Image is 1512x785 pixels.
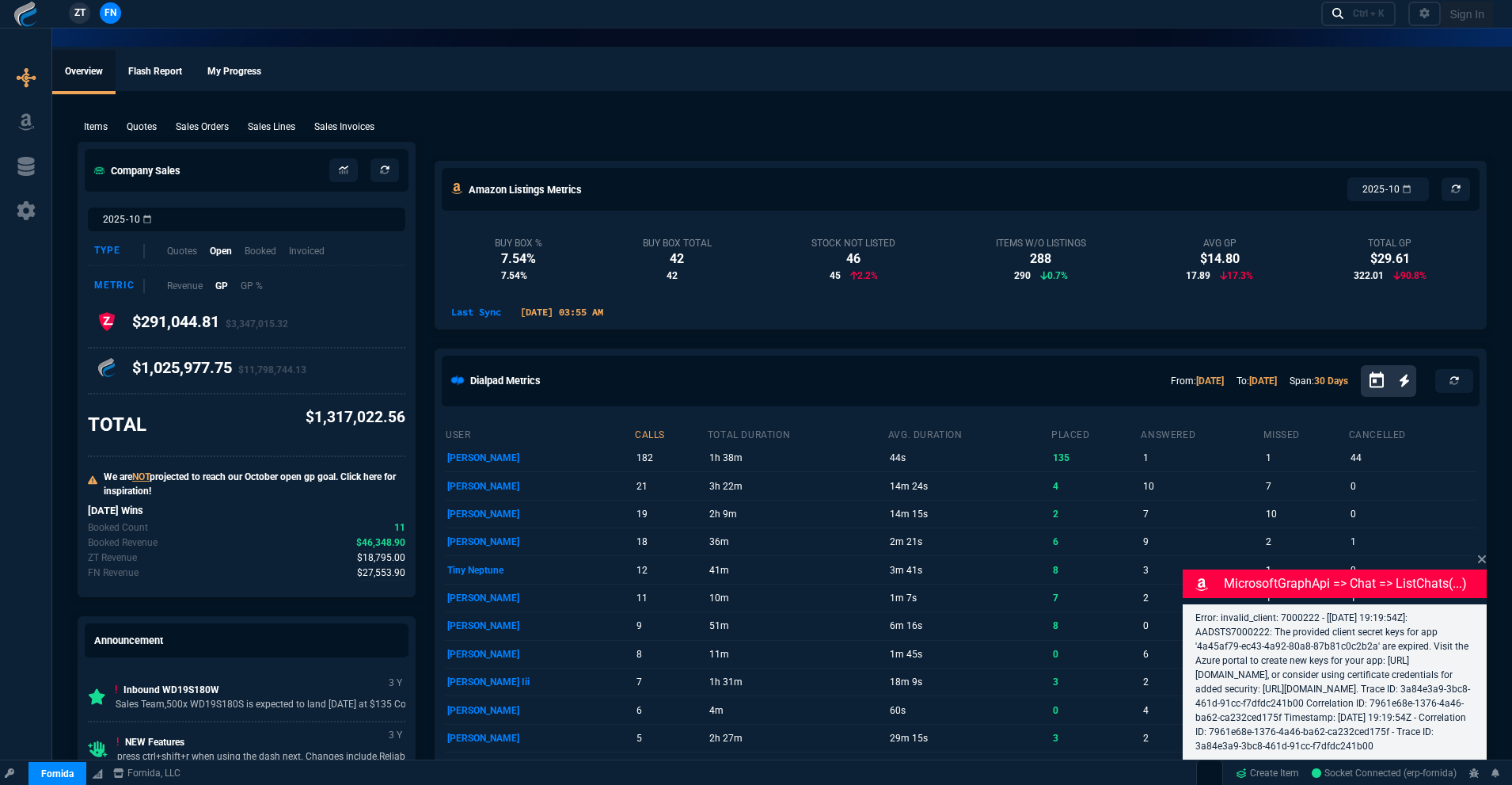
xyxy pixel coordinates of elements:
div: Type [94,244,145,258]
th: total duration [707,422,887,444]
div: 288 [996,250,1086,269]
p: 29m 15s [890,727,1048,749]
h3: TOTAL [88,413,146,436]
span: FN [104,6,116,20]
p: spec.value [343,551,406,566]
div: 7.54% [495,250,542,269]
p: 0 [1053,643,1138,665]
th: placed [1050,422,1140,444]
p: Inbound WD19S180W [116,683,434,697]
p: 1 [1266,447,1346,469]
p: [PERSON_NAME] [447,699,632,722]
p: press ctrl+shift+r when using the dash next. Changes include.Reliable ... [117,749,422,764]
p: Quotes [127,120,157,134]
span: $11,798,744.13 [238,364,306,375]
p: 14m 15s [890,503,1048,525]
h4: $291,044.81 [132,312,288,337]
p: 8 [1053,615,1138,637]
a: msbcCompanyName [108,766,185,780]
span: 290 [1014,269,1031,283]
p: Open [210,244,232,258]
p: 2h 9m [709,503,885,525]
p: $1,317,022.56 [306,406,405,429]
h6: [DATE] Wins [88,505,405,517]
p: 0.7% [1040,269,1068,283]
p: 9 [1143,531,1261,553]
p: 2 [1053,755,1138,777]
p: Sales Team,500x WD19S180S is expected to land [DATE] at $135 Cost be... [116,697,434,711]
p: Today's zaynTek revenue [88,551,137,565]
p: 18 [636,531,704,553]
h5: Dialpad Metrics [470,373,541,388]
span: Today's Fornida revenue [357,566,405,581]
a: My Progress [195,50,274,94]
div: 46 [811,250,895,269]
p: 2 [1143,727,1261,749]
p: 51m [709,615,885,637]
p: Revenue [167,279,203,293]
p: 8 [636,643,704,665]
p: Today's Booked count [88,520,148,535]
p: 2 [1143,671,1261,693]
p: 37m [709,755,885,777]
span: 322.01 [1354,269,1384,283]
p: 4m [709,699,885,722]
a: Create Item [1229,761,1305,785]
p: [DATE] 03:55 AM [514,305,610,319]
p: 3 Y [386,673,405,692]
p: 19 [636,503,704,525]
p: 3 Y [386,726,405,745]
p: 12 [636,559,704,581]
p: We are projected to reach our October open gp goal. Click here for inspiration! [104,470,405,498]
span: ZT [74,6,85,20]
p: Sales Orders [176,120,229,134]
p: Error: invalid_client: 7000222 - [[DATE] 19:19:54Z]: AADSTS7000222: The provided client secret ke... [1195,611,1474,753]
p: 60s [890,699,1048,722]
p: Span: [1290,374,1348,388]
p: 3m 41s [890,559,1048,581]
p: 90.8% [1393,269,1427,283]
p: 1m 7s [890,587,1048,609]
p: 17.3% [1220,269,1253,283]
p: 7 [636,671,704,693]
p: Sales Invoices [314,120,374,134]
p: Invoiced [289,244,325,258]
p: 8 [1053,559,1138,581]
h4: $1,025,977.75 [132,358,306,383]
p: [PERSON_NAME] [447,587,632,609]
p: 2 [1143,587,1261,609]
th: calls [634,422,707,444]
th: answered [1140,422,1263,444]
p: 6m 16s [890,615,1048,637]
p: [PERSON_NAME] Iii [447,671,632,693]
p: 6 [636,699,704,722]
p: Booked [245,244,276,258]
p: [PERSON_NAME] [447,447,632,469]
p: 10m [709,587,885,609]
p: 182 [636,447,704,469]
span: 7.54% [501,269,527,283]
p: 5 [636,727,704,749]
p: 6 [1143,643,1261,665]
p: Quotes [167,244,197,258]
h5: Amazon Listings Metrics [469,182,582,197]
p: Last Sync [445,305,507,319]
span: Today's Booked count [394,520,405,535]
span: Today's Booked revenue [356,535,405,551]
p: [PERSON_NAME] [447,727,632,749]
p: 14m 24s [890,475,1048,497]
p: 11m [709,643,885,665]
p: 2 [1053,503,1138,525]
th: avg. duration [887,422,1050,444]
p: spec.value [343,566,406,581]
p: 21 [636,475,704,497]
p: 11 [636,587,704,609]
p: From: [1171,374,1224,388]
div: Buy Box % [495,237,542,250]
p: 2.2% [850,269,878,283]
p: 6 [1053,531,1138,553]
p: 2 [1266,531,1346,553]
a: Flash Report [116,50,195,94]
p: 1m 45s [890,643,1048,665]
p: Today's Booked revenue [88,535,158,550]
